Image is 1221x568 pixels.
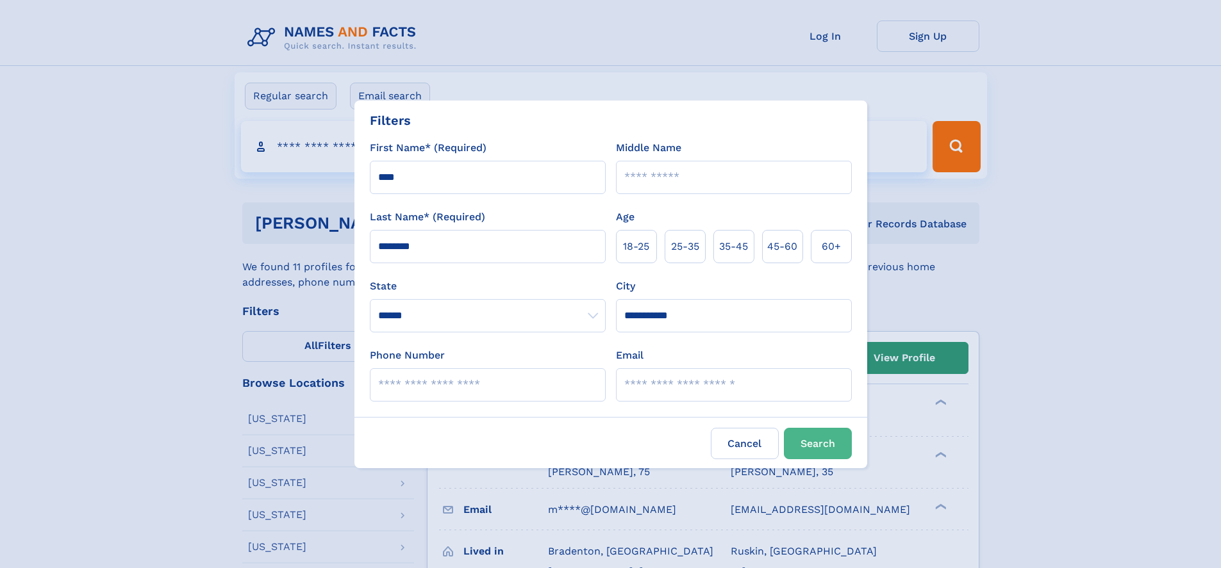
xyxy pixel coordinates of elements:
label: Last Name* (Required) [370,209,485,225]
span: 18‑25 [623,239,649,254]
label: Age [616,209,635,225]
span: 45‑60 [767,239,797,254]
label: Cancel [711,428,779,459]
label: Middle Name [616,140,681,156]
label: Phone Number [370,348,445,363]
span: 25‑35 [671,239,699,254]
label: First Name* (Required) [370,140,486,156]
label: State [370,279,606,294]
label: Email [616,348,644,363]
div: Filters [370,111,411,130]
span: 60+ [822,239,841,254]
button: Search [784,428,852,459]
span: 35‑45 [719,239,748,254]
label: City [616,279,635,294]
